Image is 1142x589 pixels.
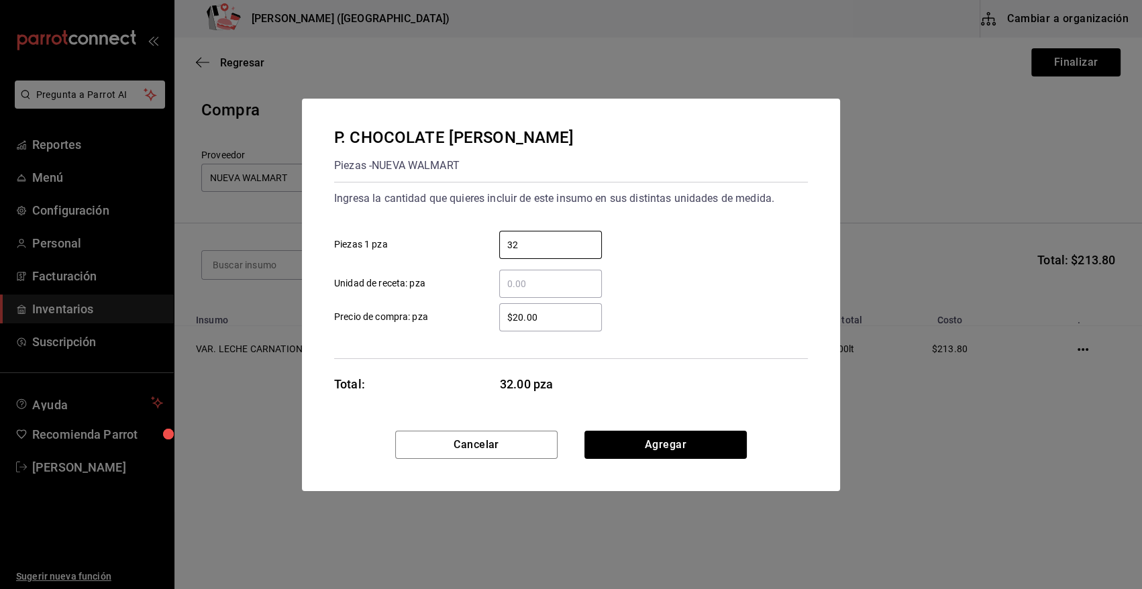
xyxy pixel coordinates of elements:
[584,431,747,459] button: Agregar
[334,375,365,393] div: Total:
[499,237,602,253] input: Piezas 1 pza
[500,375,603,393] span: 32.00 pza
[334,155,574,176] div: Piezas - NUEVA WALMART
[334,188,808,209] div: Ingresa la cantidad que quieres incluir de este insumo en sus distintas unidades de medida.
[499,309,602,325] input: Precio de compra: pza
[334,310,428,324] span: Precio de compra: pza
[395,431,558,459] button: Cancelar
[334,125,574,150] div: P. CHOCOLATE [PERSON_NAME]
[334,237,388,252] span: Piezas 1 pza
[499,276,602,292] input: Unidad de receta: pza
[334,276,425,290] span: Unidad de receta: pza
